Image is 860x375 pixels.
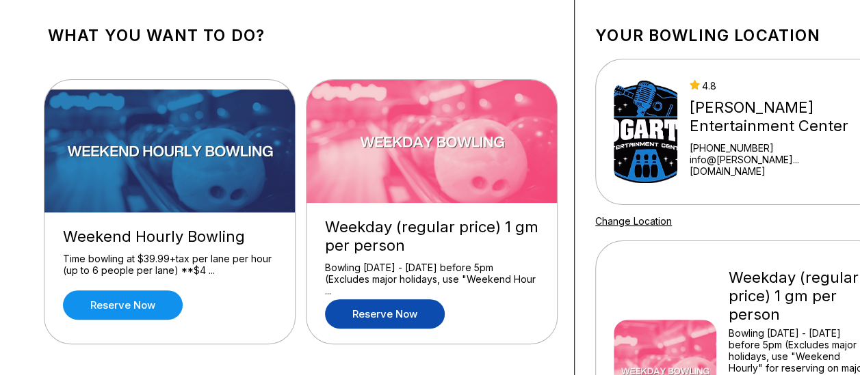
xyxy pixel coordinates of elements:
[63,290,183,320] a: Reserve now
[63,227,276,246] div: Weekend Hourly Bowling
[325,262,538,286] div: Bowling [DATE] - [DATE] before 5pm (Excludes major holidays, use "Weekend Hour ...
[63,253,276,277] div: Time bowling at $39.99+tax per lane per hour (up to 6 people per lane) **$4 ...
[307,80,558,203] img: Weekday (regular price) 1 gm per person
[325,218,538,255] div: Weekday (regular price) 1 gm per person
[614,81,677,183] img: Bogart's Entertainment Center
[595,215,672,227] a: Change Location
[44,89,296,212] img: Weekend Hourly Bowling
[325,299,445,329] a: Reserve now
[48,26,553,45] h1: What you want to do?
